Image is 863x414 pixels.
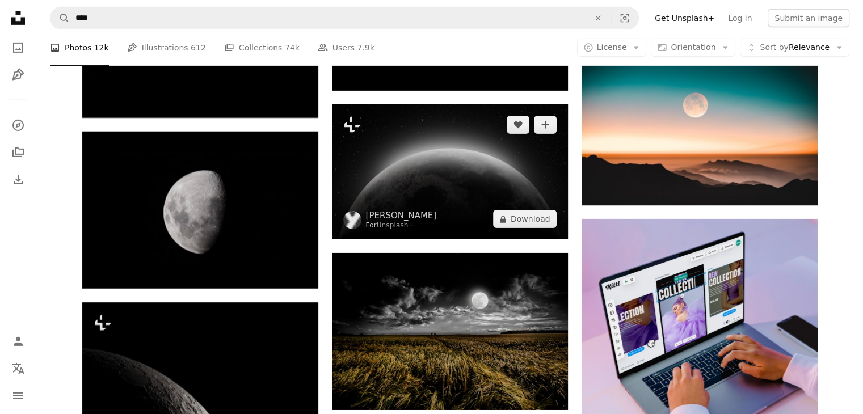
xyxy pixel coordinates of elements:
img: an image of the moon taken from space [332,104,568,239]
a: Get Unsplash+ [648,9,721,27]
span: Relevance [760,42,830,53]
a: Log in [721,9,759,27]
a: Illustrations 612 [127,29,206,66]
span: 7.9k [357,41,374,54]
a: Photos [7,36,30,59]
a: [PERSON_NAME] [366,210,437,221]
img: photo of half quarter moon [82,132,318,289]
button: Language [7,357,30,380]
button: Like [507,116,529,134]
a: Download History [7,168,30,191]
button: Clear [586,7,611,29]
button: Visual search [611,7,638,29]
button: Orientation [651,39,735,57]
span: Orientation [671,43,715,52]
button: Sort byRelevance [740,39,849,57]
button: Search Unsplash [50,7,70,29]
a: photo of half quarter moon [82,205,318,215]
span: License [597,43,627,52]
a: Unsplash+ [377,221,414,229]
button: Download [493,210,557,228]
img: green grassland during night time [332,253,568,410]
a: Illustrations [7,64,30,86]
a: Log in / Sign up [7,330,30,353]
button: Submit an image [768,9,849,27]
button: Menu [7,385,30,407]
a: Explore [7,114,30,137]
button: Add to Collection [534,116,557,134]
span: Sort by [760,43,788,52]
img: mountain ranges during nighttime [582,61,818,205]
span: 74k [285,41,300,54]
span: 612 [191,41,206,54]
img: Go to Aron Yigin's profile [343,211,361,229]
div: For [366,221,437,230]
a: an image of the moon taken from space [332,167,568,177]
a: Collections 74k [224,29,300,66]
a: Collections [7,141,30,164]
a: green grassland during night time [332,326,568,336]
button: License [577,39,647,57]
a: Home — Unsplash [7,7,30,32]
a: Users 7.9k [318,29,374,66]
a: mountain ranges during nighttime [582,128,818,138]
form: Find visuals sitewide [50,7,639,29]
